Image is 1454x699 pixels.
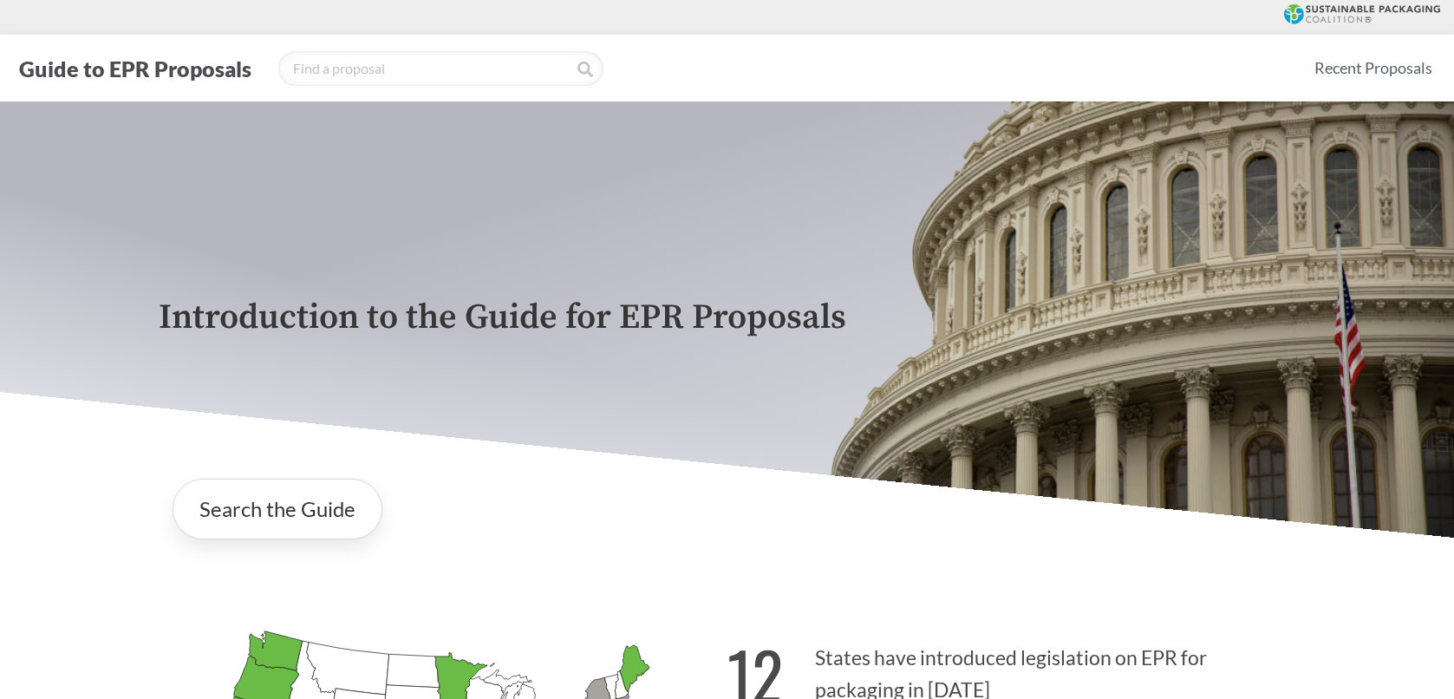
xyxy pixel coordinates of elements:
[159,298,1296,337] p: Introduction to the Guide for EPR Proposals
[278,51,603,86] input: Find a proposal
[14,55,257,82] button: Guide to EPR Proposals
[173,479,382,539] a: Search the Guide
[1307,49,1440,88] a: Recent Proposals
